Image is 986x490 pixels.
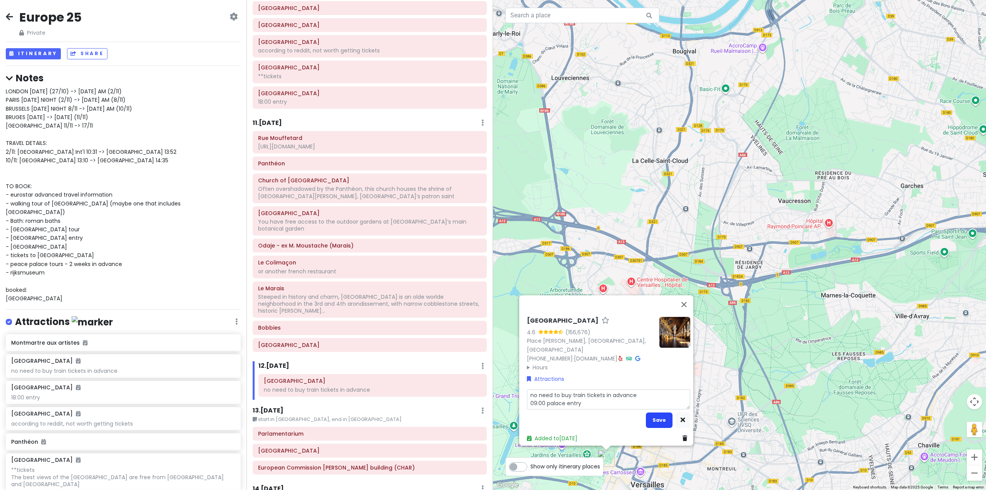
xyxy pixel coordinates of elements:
[258,47,481,54] div: according to reddit, not worth getting tickets
[258,218,481,232] div: You have free access to the outdoor gardens at [GEOGRAPHIC_DATA]’s main botanical garden
[527,354,573,362] a: [PHONE_NUMBER]
[853,485,886,490] button: Keyboard shortcuts
[258,64,481,71] h6: Sainte-Chapelle
[258,39,481,45] h6: Notre-Dame Cathedral of Paris
[11,394,235,401] div: 18:00 entry
[6,48,61,59] button: Itinerary
[626,355,632,361] i: Tripadvisor
[646,413,672,428] button: Save
[253,407,283,415] h6: 13 . [DATE]
[937,485,948,489] a: Terms (opens in new tab)
[258,177,481,184] h6: Church of Saint-Étienne-du-Mont
[72,316,113,328] img: marker
[675,295,693,314] button: Close
[527,389,690,409] textarea: no need to buy train tickets in advance 09:00 palace entry
[11,420,235,427] div: according to reddit, not worth getting tickets
[11,456,80,463] h6: [GEOGRAPHIC_DATA]
[953,485,984,489] a: Report a map error
[253,416,487,423] small: start in [GEOGRAPHIC_DATA], end in [GEOGRAPHIC_DATA]
[258,324,481,331] h6: Bobbies
[76,385,80,390] i: Added to itinerary
[253,119,282,127] h6: 11 . [DATE]
[527,337,646,354] a: Place [PERSON_NAME], [GEOGRAPHIC_DATA], [GEOGRAPHIC_DATA]
[574,354,617,362] a: [DOMAIN_NAME]
[527,328,538,336] div: 4.6
[967,422,982,437] button: Drag Pegman onto the map to open Street View
[76,411,80,416] i: Added to itinerary
[11,339,235,346] h6: Montmartre aux artistes
[11,384,80,391] h6: [GEOGRAPHIC_DATA]
[19,9,82,25] h2: Europe 25
[258,362,289,370] h6: 12 . [DATE]
[495,480,520,490] img: Google
[264,386,481,393] div: no need to buy train tickets in advance
[258,5,481,12] h6: Saint-Germain-des-Prés
[258,98,481,105] div: 18:00 entry
[527,317,599,325] h6: [GEOGRAPHIC_DATA]
[967,465,982,481] button: Zoom out
[258,342,481,349] h6: Place des Vosges
[891,485,933,489] span: Map data ©2025 Google
[682,434,690,442] a: Delete place
[258,447,481,454] h6: Parc du Cinquantenaire
[6,88,182,302] span: LONDON [DATE] (27/10) -> [DATE] AM (2/11) PARIS [DATE] NIGHT (2/11) -> [DATE] AM (8/11) BRUSSELS ...
[258,268,481,275] div: or another french restaurant
[258,242,481,249] h6: Odaje - ex M. Moustache (Marais)
[527,434,577,442] a: Added to[DATE]
[83,340,87,345] i: Added to itinerary
[598,450,615,467] div: Palace of Versailles
[258,135,481,141] h6: Rue Mouffetard
[530,462,600,471] span: Show only itinerary places
[505,8,659,23] input: Search a place
[11,357,80,364] h6: [GEOGRAPHIC_DATA]
[15,316,113,328] h4: Attractions
[527,363,653,371] summary: Hours
[967,394,982,409] button: Map camera controls
[258,293,481,315] div: Steeped in history and charm, [GEOGRAPHIC_DATA] is an olde worlde neighborhood in the 3rd and 4th...
[76,358,80,364] i: Added to itinerary
[635,355,640,361] i: Google Maps
[565,328,590,336] div: (156,676)
[11,367,235,374] div: no need to buy train tickets in advance
[258,143,481,150] div: [URL][DOMAIN_NAME]
[258,22,481,29] h6: Jardin du Luxembourg
[258,464,481,471] h6: European Commission Charlemagne building (CHAR)
[258,259,481,266] h6: Le Colimaçon
[967,450,982,465] button: Zoom in
[258,210,481,217] h6: Jardin des Plantes
[41,439,46,445] i: Added to itinerary
[258,185,481,199] div: Often overshadowed by the Panthéon, this church houses the shrine of [GEOGRAPHIC_DATA][PERSON_NAM...
[11,438,235,445] h6: Panthéon
[11,466,235,488] div: **tickets The best views of the [GEOGRAPHIC_DATA] are free from [GEOGRAPHIC_DATA] and [GEOGRAPHIC...
[11,410,80,417] h6: [GEOGRAPHIC_DATA]
[76,457,80,463] i: Added to itinerary
[258,430,481,437] h6: Parlamentarium
[659,317,690,348] img: Picture of the place
[19,29,82,37] span: Private
[6,72,241,84] h4: Notes
[258,90,481,97] h6: Louvre Museum
[495,480,520,490] a: Click to see this area on Google Maps
[264,377,481,384] h6: Palace of Versailles
[258,160,481,167] h6: Panthéon
[258,285,481,292] h6: Le Marais
[527,317,653,372] div: · ·
[67,48,107,59] button: Share
[602,317,609,325] a: Star place
[527,374,564,383] a: Attractions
